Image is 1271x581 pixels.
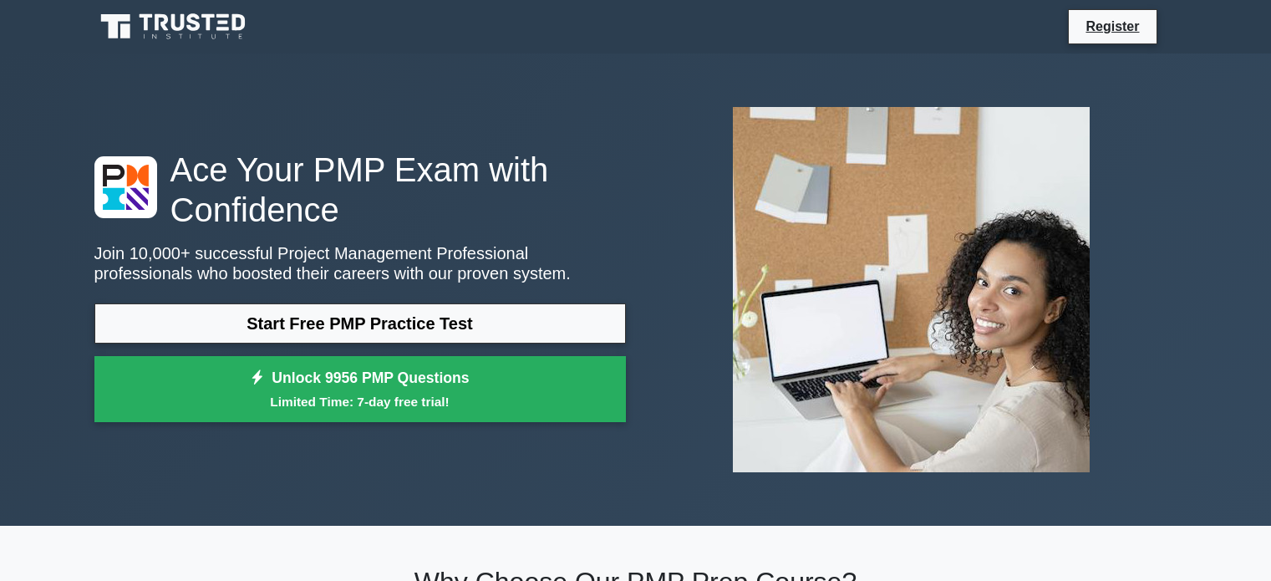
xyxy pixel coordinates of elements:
[94,243,626,283] p: Join 10,000+ successful Project Management Professional professionals who boosted their careers w...
[94,356,626,423] a: Unlock 9956 PMP QuestionsLimited Time: 7-day free trial!
[94,150,626,230] h1: Ace Your PMP Exam with Confidence
[115,392,605,411] small: Limited Time: 7-day free trial!
[94,303,626,344] a: Start Free PMP Practice Test
[1075,16,1149,37] a: Register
